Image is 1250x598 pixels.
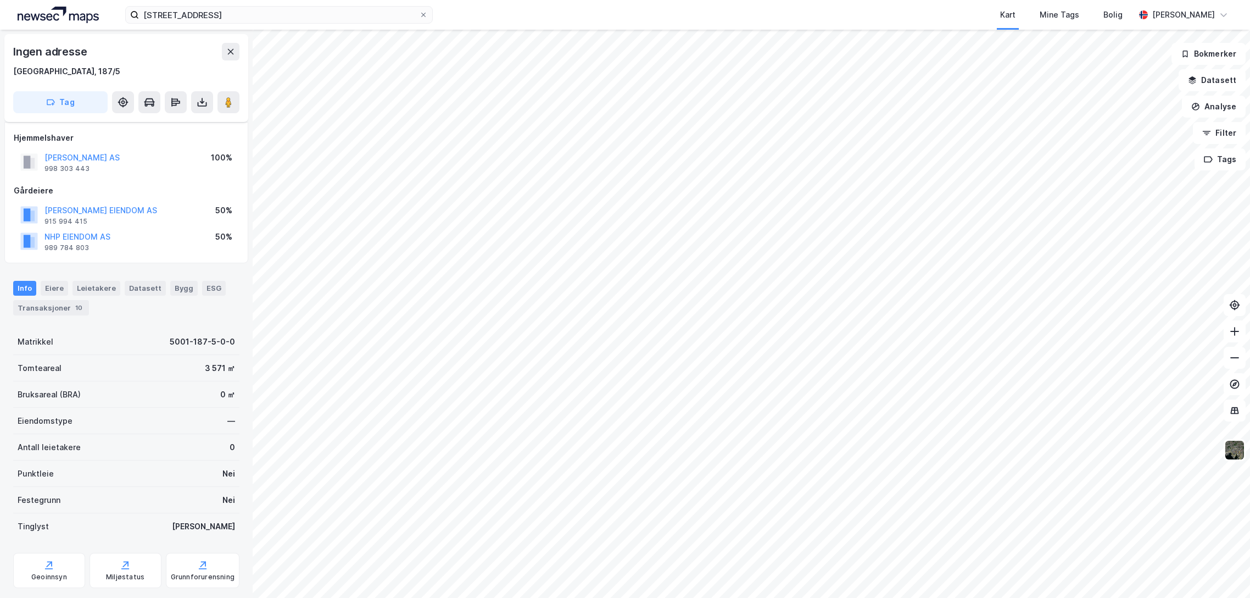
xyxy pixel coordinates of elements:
div: Tinglyst [18,520,49,533]
button: Bokmerker [1171,43,1246,65]
div: Info [13,281,36,295]
div: 100% [211,151,232,164]
div: 10 [73,302,85,313]
div: Leietakere [72,281,120,295]
div: Miljøstatus [106,573,144,582]
div: Gårdeiere [14,184,239,197]
div: 915 994 415 [44,217,87,226]
div: ESG [202,281,226,295]
div: 0 ㎡ [220,388,235,401]
div: Tomteareal [18,362,62,375]
button: Tag [13,91,108,113]
div: 50% [215,204,232,217]
div: Bygg [170,281,198,295]
div: 0 [230,441,235,454]
button: Filter [1193,122,1246,144]
div: Punktleie [18,467,54,480]
div: Bolig [1103,8,1123,21]
button: Tags [1195,148,1246,170]
div: Transaksjoner [13,300,89,315]
div: Nei [222,494,235,507]
div: Eiendomstype [18,414,72,428]
div: Festegrunn [18,494,60,507]
div: Bruksareal (BRA) [18,388,81,401]
div: [GEOGRAPHIC_DATA], 187/5 [13,65,120,78]
div: [PERSON_NAME] [172,520,235,533]
div: 989 784 803 [44,243,89,252]
div: Nei [222,467,235,480]
div: Hjemmelshaver [14,131,239,145]
div: [PERSON_NAME] [1152,8,1215,21]
button: Analyse [1182,96,1246,118]
div: 5001-187-5-0-0 [170,335,235,348]
div: Mine Tags [1040,8,1079,21]
div: 998 303 443 [44,164,90,173]
div: — [227,414,235,428]
div: Grunnforurensning [171,573,235,582]
div: Kontrollprogram for chat [1195,545,1250,598]
img: 9k= [1224,440,1245,461]
iframe: Chat Widget [1195,545,1250,598]
div: Eiere [41,281,68,295]
div: Antall leietakere [18,441,81,454]
div: Kart [1000,8,1015,21]
div: 50% [215,230,232,243]
img: logo.a4113a55bc3d86da70a041830d287a7e.svg [18,7,99,23]
input: Søk på adresse, matrikkel, gårdeiere, leietakere eller personer [139,7,419,23]
button: Datasett [1179,69,1246,91]
div: 3 571 ㎡ [205,362,235,375]
div: Ingen adresse [13,43,89,60]
div: Datasett [125,281,166,295]
div: Geoinnsyn [31,573,67,582]
div: Matrikkel [18,335,53,348]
